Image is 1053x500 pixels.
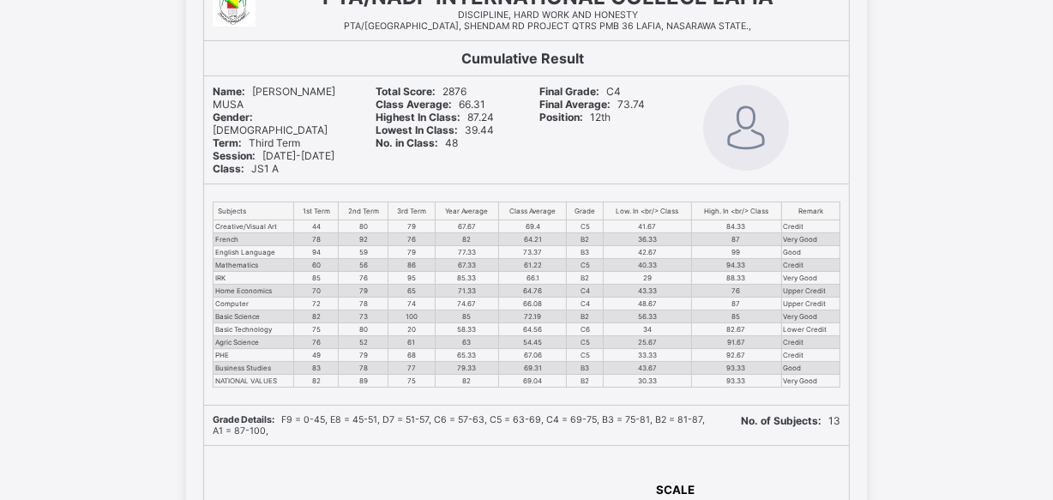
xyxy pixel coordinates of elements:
[435,336,498,349] td: 63
[388,349,435,362] td: 68
[691,233,781,246] td: 87
[339,336,388,349] td: 52
[691,336,781,349] td: 91.67
[435,285,498,298] td: 71.33
[499,336,567,349] td: 54.45
[781,375,839,388] td: Very Good
[214,202,294,220] th: Subjects
[213,414,274,425] b: Grade Details:
[604,349,692,362] td: 33.33
[376,136,439,149] b: No. in Class:
[604,272,692,285] td: 29
[293,349,338,362] td: 49
[214,323,294,336] td: Basic Technology
[567,310,604,323] td: B2
[339,362,388,375] td: 78
[539,98,611,111] b: Final Average:
[458,9,638,21] span: DISCIPLINE, HARD WORK AND HONESTY
[388,298,435,310] td: 74
[339,272,388,285] td: 76
[499,323,567,336] td: 64.56
[293,336,338,349] td: 76
[388,220,435,233] td: 79
[388,246,435,259] td: 79
[781,220,839,233] td: Credit
[214,233,294,246] td: French
[604,246,692,259] td: 42.67
[376,85,467,98] span: 2876
[691,323,781,336] td: 82.67
[691,272,781,285] td: 88.33
[293,285,338,298] td: 70
[539,111,583,123] b: Position:
[435,362,498,375] td: 79.33
[604,375,692,388] td: 30.33
[781,362,839,375] td: Good
[293,375,338,388] td: 82
[499,298,567,310] td: 66.08
[567,349,604,362] td: C5
[567,259,604,272] td: C5
[339,202,388,220] th: 2nd Term
[388,362,435,375] td: 77
[567,202,604,220] th: Grade
[541,482,809,497] th: SCALE
[435,298,498,310] td: 74.67
[691,202,781,220] th: High. In <br/> Class
[499,285,567,298] td: 64.76
[376,111,495,123] span: 87.24
[293,220,338,233] td: 44
[435,233,498,246] td: 82
[388,375,435,388] td: 75
[691,285,781,298] td: 76
[691,349,781,362] td: 92.67
[499,259,567,272] td: 61.22
[213,162,279,175] span: JS1 A
[214,285,294,298] td: Home Economics
[435,375,498,388] td: 82
[435,220,498,233] td: 67.67
[339,298,388,310] td: 78
[691,259,781,272] td: 94.33
[691,246,781,259] td: 99
[213,85,335,111] span: [PERSON_NAME] MUSA
[539,85,599,98] b: Final Grade:
[604,323,692,336] td: 34
[376,85,436,98] b: Total Score:
[691,220,781,233] td: 84.33
[214,298,294,310] td: Computer
[499,233,567,246] td: 64.21
[499,220,567,233] td: 69.4
[213,162,244,175] b: Class:
[499,375,567,388] td: 69.04
[539,85,621,98] span: C4
[435,349,498,362] td: 65.33
[376,98,486,111] span: 66.31
[604,202,692,220] th: Low. In <br/> Class
[741,414,840,427] span: 13
[213,136,242,149] b: Term:
[567,375,604,388] td: B2
[293,323,338,336] td: 75
[293,272,338,285] td: 85
[499,349,567,362] td: 67.06
[435,202,498,220] th: Year Average
[462,50,585,67] b: Cumulative Result
[435,246,498,259] td: 77.33
[539,111,611,123] span: 12th
[214,259,294,272] td: Mathematics
[604,233,692,246] td: 36.33
[781,285,839,298] td: Upper Credit
[499,310,567,323] td: 72.19
[339,246,388,259] td: 59
[388,259,435,272] td: 86
[214,272,294,285] td: IRK
[388,233,435,246] td: 76
[567,298,604,310] td: C4
[213,136,300,149] span: Third Term
[567,233,604,246] td: B2
[376,111,461,123] b: Highest In Class:
[741,414,821,427] b: No. of Subjects:
[388,285,435,298] td: 65
[214,362,294,375] td: Business Studies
